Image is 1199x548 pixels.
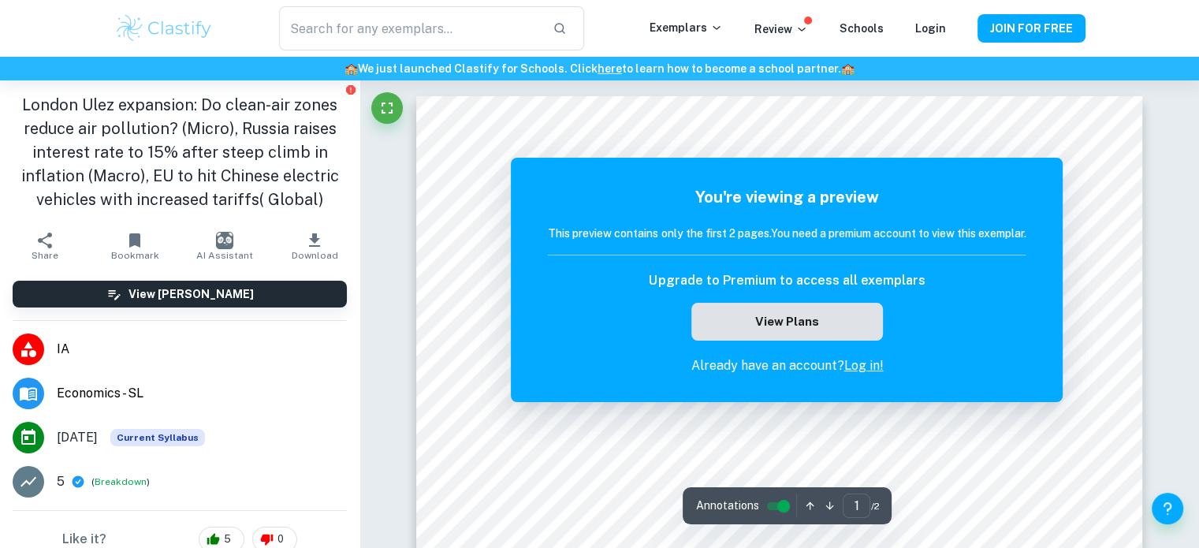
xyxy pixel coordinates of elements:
[344,62,358,75] span: 🏫
[548,185,1026,209] h5: You're viewing a preview
[695,498,758,514] span: Annotations
[977,14,1085,43] button: JOIN FOR FREE
[754,21,808,38] p: Review
[598,62,622,75] a: here
[57,428,98,447] span: [DATE]
[13,93,347,211] h1: London Ulez expansion: Do clean-air zones reduce air pollution? (Micro), Russia raises interest r...
[114,13,214,44] img: Clastify logo
[292,250,338,261] span: Download
[13,281,347,308] button: View [PERSON_NAME]
[215,531,240,547] span: 5
[279,6,539,50] input: Search for any exemplars...
[691,303,882,341] button: View Plans
[57,384,347,403] span: Economics - SL
[548,356,1026,375] p: Already have an account?
[371,92,403,124] button: Fullscreen
[840,22,884,35] a: Schools
[270,224,359,268] button: Download
[90,224,180,268] button: Bookmark
[196,250,253,261] span: AI Assistant
[111,250,159,261] span: Bookmark
[841,62,855,75] span: 🏫
[91,475,150,490] span: ( )
[57,472,65,491] p: 5
[649,271,925,290] h6: Upgrade to Premium to access all exemplars
[843,358,883,373] a: Log in!
[3,60,1196,77] h6: We just launched Clastify for Schools. Click to learn how to become a school partner.
[32,250,58,261] span: Share
[110,429,205,446] span: Current Syllabus
[57,340,347,359] span: IA
[180,224,270,268] button: AI Assistant
[110,429,205,446] div: This exemplar is based on the current syllabus. Feel free to refer to it for inspiration/ideas wh...
[548,225,1026,242] h6: This preview contains only the first 2 pages. You need a premium account to view this exemplar.
[95,475,147,489] button: Breakdown
[870,499,879,513] span: / 2
[915,22,946,35] a: Login
[128,285,254,303] h6: View [PERSON_NAME]
[1152,493,1183,524] button: Help and Feedback
[269,531,292,547] span: 0
[216,232,233,249] img: AI Assistant
[344,84,356,95] button: Report issue
[650,19,723,36] p: Exemplars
